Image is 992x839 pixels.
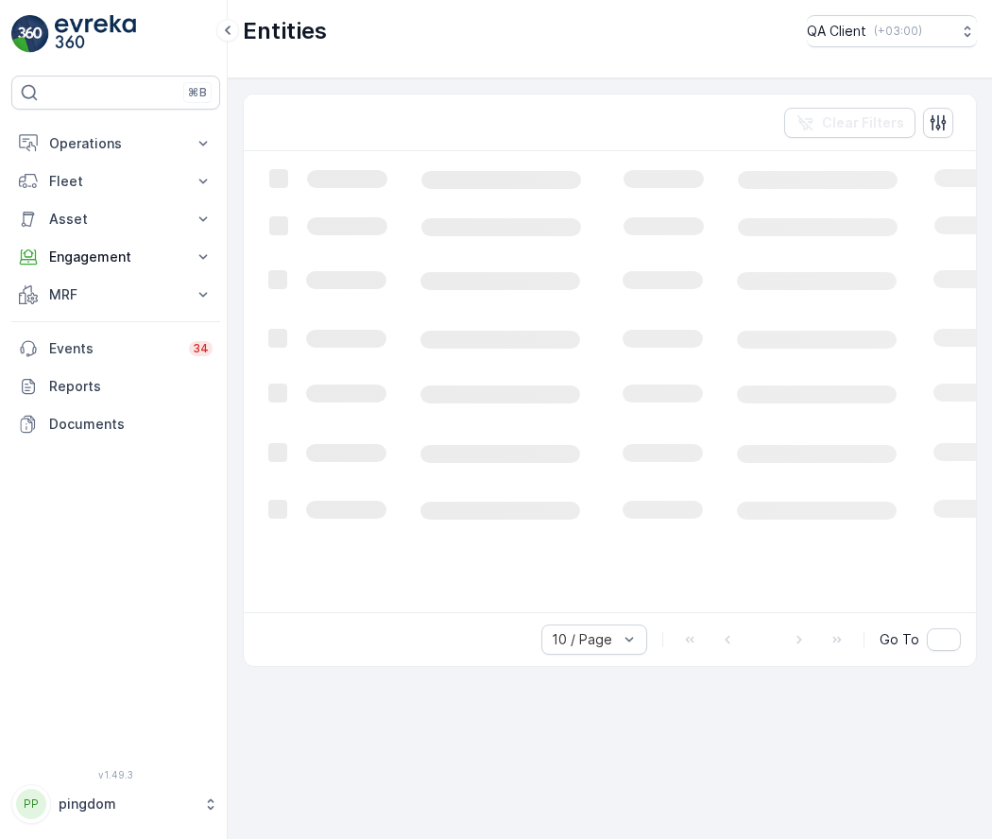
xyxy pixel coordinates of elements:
div: PP [16,789,46,819]
p: 34 [193,341,209,356]
span: v 1.49.3 [11,769,220,780]
a: Reports [11,368,220,405]
p: ( +03:00 ) [874,24,922,39]
p: Events [49,339,178,358]
p: QA Client [807,22,866,41]
p: pingdom [59,795,194,813]
button: Operations [11,125,220,163]
p: MRF [49,285,182,304]
p: Asset [49,210,182,229]
a: Events34 [11,330,220,368]
button: QA Client(+03:00) [807,15,977,47]
button: Fleet [11,163,220,200]
p: Engagement [49,248,182,266]
a: Documents [11,405,220,443]
button: MRF [11,276,220,314]
img: logo [11,15,49,53]
p: Reports [49,377,213,396]
p: Documents [49,415,213,434]
p: Clear Filters [822,113,904,132]
p: Fleet [49,172,182,191]
button: Asset [11,200,220,238]
span: Go To [880,630,919,649]
img: logo_light-DOdMpM7g.png [55,15,136,53]
button: Clear Filters [784,108,915,138]
p: ⌘B [188,85,207,100]
button: Engagement [11,238,220,276]
p: Operations [49,134,182,153]
p: Entities [243,16,327,46]
button: PPpingdom [11,784,220,824]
